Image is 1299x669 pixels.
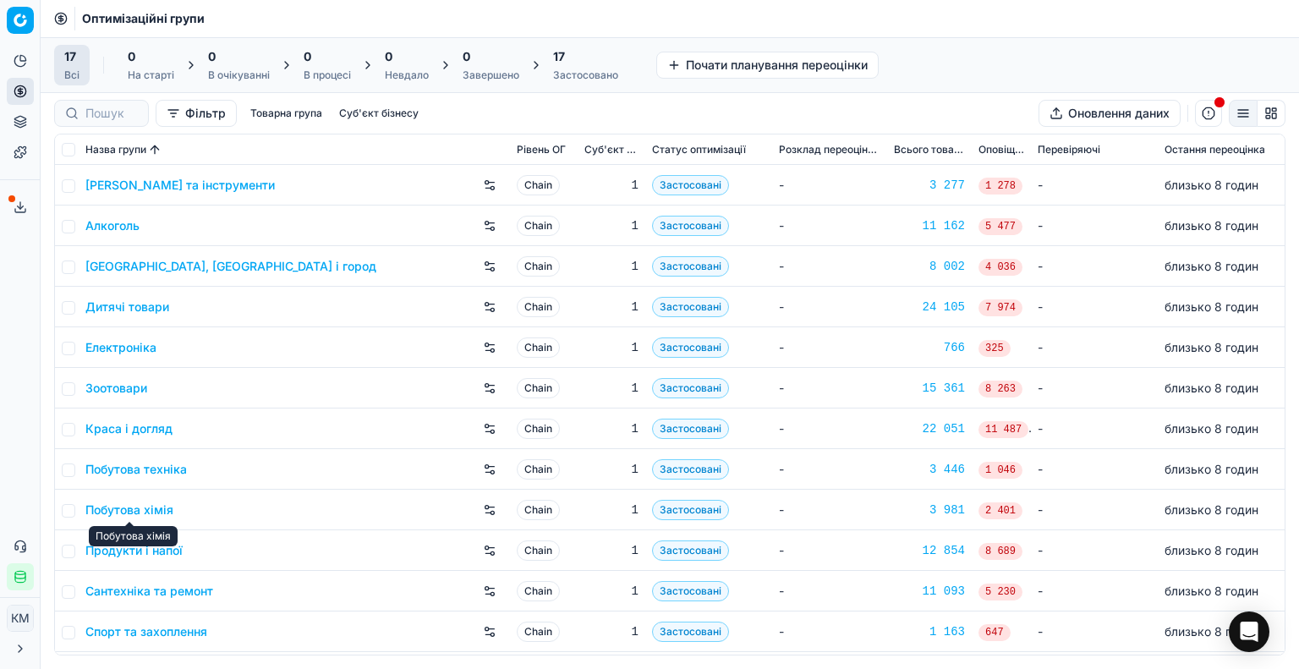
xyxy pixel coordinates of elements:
[517,216,560,236] span: Chain
[85,380,147,397] a: Зоотовари
[1031,490,1158,530] td: -
[208,69,270,82] div: В очікуванні
[978,381,1022,398] span: 8 263
[1031,287,1158,327] td: -
[978,218,1022,235] span: 5 477
[1165,218,1258,233] span: близько 8 годин
[304,48,311,65] span: 0
[385,69,429,82] div: Невдало
[1031,206,1158,246] td: -
[517,378,560,398] span: Chain
[82,10,205,27] nav: breadcrumb
[1031,409,1158,449] td: -
[85,217,140,234] a: Алкоголь
[1165,421,1258,436] span: близько 8 годин
[584,461,639,478] div: 1
[1165,381,1258,395] span: близько 8 годин
[553,69,618,82] div: Застосовано
[772,530,887,571] td: -
[652,540,729,561] span: Застосовані
[894,542,965,559] div: 12 854
[85,143,146,156] span: Назва групи
[978,259,1022,276] span: 4 036
[1031,165,1158,206] td: -
[978,340,1011,357] span: 325
[85,299,169,315] a: Дитячі товари
[128,69,174,82] div: На старті
[584,583,639,600] div: 1
[978,299,1022,316] span: 7 974
[894,177,965,194] a: 3 277
[584,623,639,640] div: 1
[894,143,965,156] span: Всього товарів
[978,584,1022,600] span: 5 230
[82,10,205,27] span: Оптимізаційні групи
[656,52,879,79] button: Почати планування переоцінки
[1165,462,1258,476] span: близько 8 годин
[1165,340,1258,354] span: близько 8 годин
[517,337,560,358] span: Chain
[772,490,887,530] td: -
[517,256,560,277] span: Chain
[517,419,560,439] span: Chain
[1031,368,1158,409] td: -
[584,420,639,437] div: 1
[894,420,965,437] a: 22 051
[89,526,178,546] div: Побутова хімія
[894,299,965,315] a: 24 105
[978,421,1028,438] span: 11 487
[772,449,887,490] td: -
[894,461,965,478] a: 3 446
[978,543,1022,560] span: 8 689
[146,141,163,158] button: Sorted by Назва групи ascending
[584,502,639,518] div: 1
[584,339,639,356] div: 1
[517,175,560,195] span: Chain
[584,380,639,397] div: 1
[652,378,729,398] span: Застосовані
[156,100,237,127] button: Фільтр
[332,103,425,123] button: Суб'єкт бізнесу
[1031,571,1158,611] td: -
[584,258,639,275] div: 1
[894,339,965,356] div: 766
[517,540,560,561] span: Chain
[1229,611,1269,652] div: Open Intercom Messenger
[978,462,1022,479] span: 1 046
[772,246,887,287] td: -
[584,143,639,156] span: Суб'єкт бізнесу
[772,611,887,652] td: -
[7,605,34,632] button: КM
[772,368,887,409] td: -
[64,48,76,65] span: 17
[8,606,33,631] span: КM
[1165,178,1258,192] span: близько 8 годин
[584,177,639,194] div: 1
[85,502,173,518] a: Побутова хімія
[385,48,392,65] span: 0
[1165,143,1265,156] span: Остання переоцінка
[1165,624,1258,639] span: близько 8 годин
[463,69,519,82] div: Завершено
[894,623,965,640] a: 1 163
[1165,584,1258,598] span: близько 8 годин
[1038,143,1100,156] span: Перевіряючі
[85,420,173,437] a: Краса і догляд
[652,500,729,520] span: Застосовані
[894,380,965,397] a: 15 361
[894,502,965,518] a: 3 981
[85,623,207,640] a: Спорт та захоплення
[517,459,560,480] span: Chain
[652,459,729,480] span: Застосовані
[894,583,965,600] a: 11 093
[64,69,79,82] div: Всі
[1031,246,1158,287] td: -
[772,287,887,327] td: -
[208,48,216,65] span: 0
[1031,327,1158,368] td: -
